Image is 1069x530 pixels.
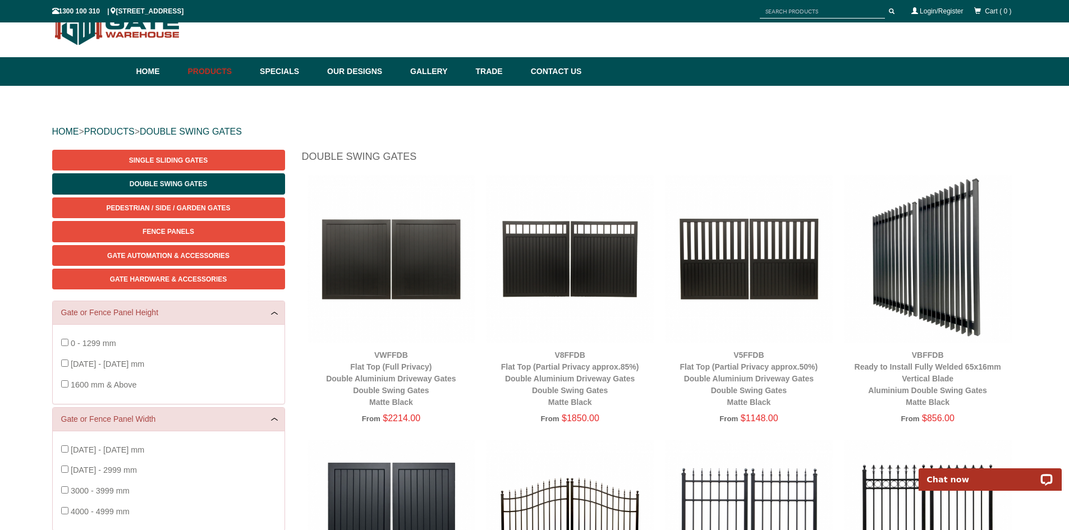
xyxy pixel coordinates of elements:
span: 3000 - 3999 mm [71,486,130,495]
a: VBFFDBReady to Install Fully Welded 65x16mm Vertical BladeAluminium Double Swing GatesMatte Black [855,351,1001,407]
span: Fence Panels [143,228,194,236]
a: Login/Register [920,7,963,15]
span: [DATE] - 2999 mm [71,466,137,474]
span: From [540,414,559,423]
img: VWFFDB - Flat Top (Full Privacy) - Double Aluminium Driveway Gates - Double Swing Gates - Matte B... [308,175,475,343]
a: Home [136,57,182,86]
a: Gallery [405,57,470,86]
span: 0 - 1299 mm [71,339,116,348]
span: [DATE] - [DATE] mm [71,360,144,368]
iframe: LiveChat chat widget [911,455,1069,491]
span: $1148.00 [741,413,778,423]
input: SEARCH PRODUCTS [760,4,885,19]
img: V8FFDB - Flat Top (Partial Privacy approx.85%) - Double Aluminium Driveway Gates - Double Swing G... [486,175,654,343]
span: Pedestrian / Side / Garden Gates [106,204,230,212]
span: Single Sliding Gates [129,156,208,164]
a: Our Designs [322,57,405,86]
a: Fence Panels [52,221,285,242]
span: Double Swing Gates [130,180,207,188]
a: Products [182,57,255,86]
a: Trade [470,57,525,86]
a: VWFFDBFlat Top (Full Privacy)Double Aluminium Driveway GatesDouble Swing GatesMatte Black [326,351,456,407]
span: Gate Automation & Accessories [107,252,230,260]
span: From [362,414,380,423]
span: 4000 - 4999 mm [71,507,130,516]
span: $1850.00 [562,413,599,423]
span: 1300 100 310 | [STREET_ADDRESS] [52,7,184,15]
a: DOUBLE SWING GATES [140,127,242,136]
a: Pedestrian / Side / Garden Gates [52,197,285,218]
span: Cart ( 0 ) [985,7,1011,15]
a: Specials [254,57,322,86]
span: From [719,414,738,423]
a: V8FFDBFlat Top (Partial Privacy approx.85%)Double Aluminium Driveway GatesDouble Swing GatesMatte... [501,351,639,407]
h1: Double Swing Gates [302,150,1017,169]
span: [DATE] - [DATE] mm [71,445,144,454]
a: Gate or Fence Panel Width [61,413,276,425]
a: Gate Hardware & Accessories [52,269,285,289]
img: V5FFDB - Flat Top (Partial Privacy approx.50%) - Double Aluminium Driveway Gates - Double Swing G... [665,175,833,343]
a: Single Sliding Gates [52,150,285,170]
a: V5FFDBFlat Top (Partial Privacy approx.50%)Double Aluminium Driveway GatesDouble Swing GatesMatte... [680,351,818,407]
img: VBFFDB - Ready to Install Fully Welded 65x16mm Vertical Blade - Aluminium Double Swing Gates - Ma... [844,175,1012,343]
div: > > [52,114,1017,150]
a: Double Swing Gates [52,173,285,194]
span: From [901,414,919,423]
span: 1600 mm & Above [71,380,137,389]
a: Contact Us [525,57,582,86]
span: $856.00 [922,413,955,423]
span: $2214.00 [383,413,420,423]
a: PRODUCTS [84,127,135,136]
a: Gate or Fence Panel Height [61,307,276,319]
a: Gate Automation & Accessories [52,245,285,266]
a: HOME [52,127,79,136]
span: Gate Hardware & Accessories [110,275,227,283]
